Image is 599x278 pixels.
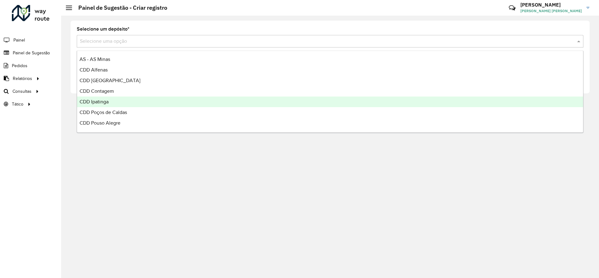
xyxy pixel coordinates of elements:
[520,8,582,14] span: [PERSON_NAME] [PERSON_NAME]
[12,88,32,95] span: Consultas
[13,37,25,43] span: Painel
[13,75,32,82] span: Relatórios
[77,51,583,133] ng-dropdown-panel: Options list
[12,62,27,69] span: Pedidos
[80,67,108,72] span: CDD Alfenas
[505,1,519,15] a: Contato Rápido
[80,110,127,115] span: CDD Poços de Caldas
[77,25,129,33] label: Selecione um depósito
[80,88,114,94] span: CDD Contagem
[13,50,50,56] span: Painel de Sugestão
[520,2,582,8] h3: [PERSON_NAME]
[80,120,120,126] span: CDD Pouso Alegre
[72,4,167,11] h2: Painel de Sugestão - Criar registro
[80,57,110,62] span: AS - AS Minas
[12,101,23,107] span: Tático
[80,78,140,83] span: CDD [GEOGRAPHIC_DATA]
[80,99,109,104] span: CDD Ipatinga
